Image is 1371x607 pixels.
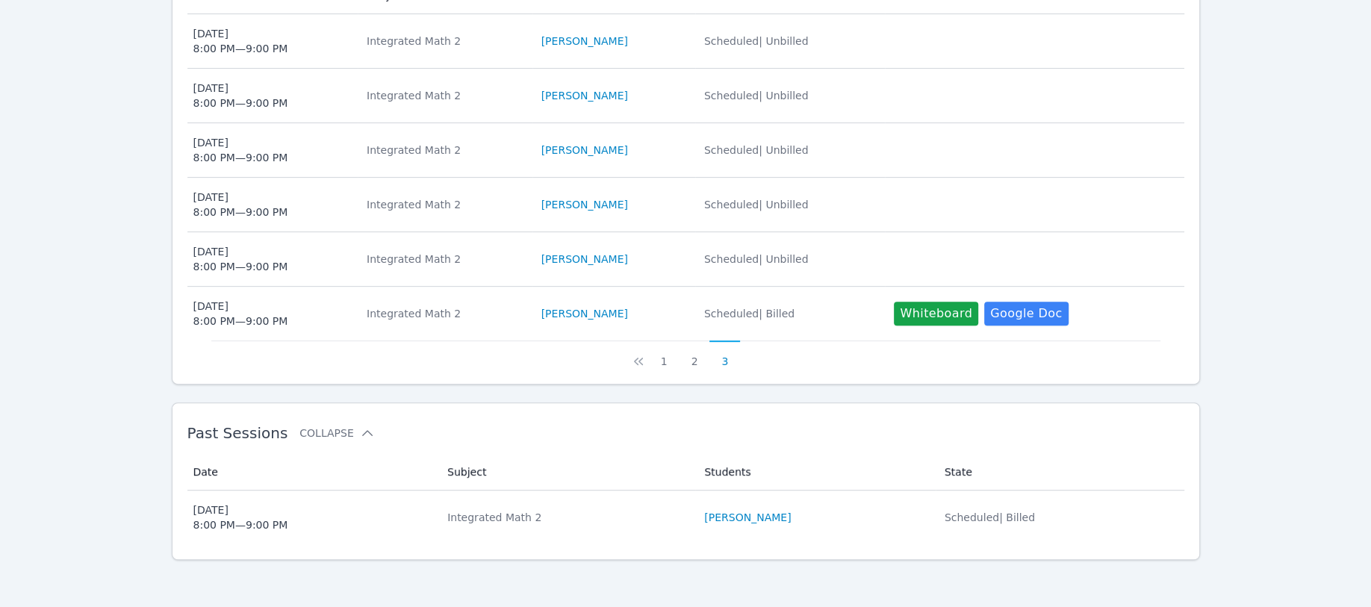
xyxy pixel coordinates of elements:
span: Scheduled | Unbilled [704,144,809,156]
th: Subject [438,454,695,491]
tr: [DATE]8:00 PM—9:00 PMIntegrated Math 2[PERSON_NAME]Scheduled| BilledWhiteboardGoogle Doc [187,287,1184,340]
div: Integrated Math 2 [367,88,523,103]
div: Integrated Math 2 [367,197,523,212]
tr: [DATE]8:00 PM—9:00 PMIntegrated Math 2[PERSON_NAME]Scheduled| Unbilled [187,232,1184,287]
a: [PERSON_NAME] [704,510,791,525]
tr: [DATE]8:00 PM—9:00 PMIntegrated Math 2[PERSON_NAME]Scheduled| Unbilled [187,178,1184,232]
a: [PERSON_NAME] [541,34,628,49]
span: Scheduled | Billed [704,308,795,320]
span: Scheduled | Unbilled [704,90,809,102]
tr: [DATE]8:00 PM—9:00 PMIntegrated Math 2[PERSON_NAME]Scheduled| Unbilled [187,69,1184,123]
div: Integrated Math 2 [367,34,523,49]
div: [DATE] 8:00 PM — 9:00 PM [193,81,288,110]
button: 2 [680,340,710,369]
a: [PERSON_NAME] [541,88,628,103]
div: [DATE] 8:00 PM — 9:00 PM [193,502,288,532]
div: [DATE] 8:00 PM — 9:00 PM [193,135,288,165]
tr: [DATE]8:00 PM—9:00 PMIntegrated Math 2[PERSON_NAME]Scheduled| Unbilled [187,123,1184,178]
th: Students [695,454,936,491]
div: [DATE] 8:00 PM — 9:00 PM [193,299,288,329]
div: Integrated Math 2 [367,306,523,321]
span: Scheduled | Unbilled [704,199,809,211]
div: Integrated Math 2 [367,143,523,158]
tr: [DATE]8:00 PM—9:00 PMIntegrated Math 2[PERSON_NAME]Scheduled| Billed [187,491,1184,544]
div: [DATE] 8:00 PM — 9:00 PM [193,26,288,56]
button: Whiteboard [894,302,978,326]
th: State [936,454,1184,491]
div: Integrated Math 2 [447,510,686,525]
button: Collapse [299,426,374,441]
a: [PERSON_NAME] [541,197,628,212]
div: [DATE] 8:00 PM — 9:00 PM [193,190,288,220]
a: [PERSON_NAME] [541,252,628,267]
div: Integrated Math 2 [367,252,523,267]
button: 1 [649,340,680,369]
span: Scheduled | Billed [945,511,1035,523]
span: Scheduled | Unbilled [704,253,809,265]
a: Google Doc [984,302,1068,326]
a: [PERSON_NAME] [541,306,628,321]
span: Scheduled | Unbilled [704,35,809,47]
span: Past Sessions [187,424,288,442]
div: [DATE] 8:00 PM — 9:00 PM [193,244,288,274]
tr: [DATE]8:00 PM—9:00 PMIntegrated Math 2[PERSON_NAME]Scheduled| Unbilled [187,14,1184,69]
a: [PERSON_NAME] [541,143,628,158]
th: Date [187,454,439,491]
button: 3 [709,340,740,369]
